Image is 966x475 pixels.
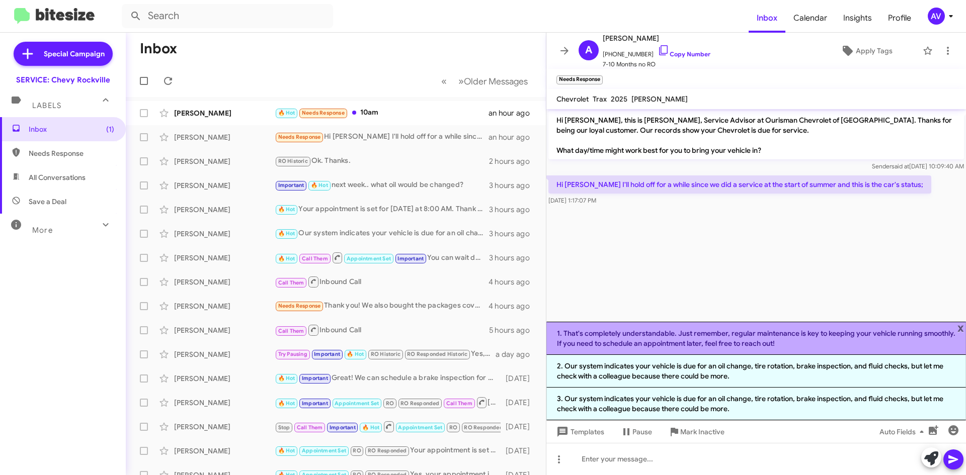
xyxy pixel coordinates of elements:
[835,4,880,33] a: Insights
[585,42,592,58] span: A
[278,230,295,237] span: 🔥 Hot
[749,4,785,33] a: Inbox
[631,94,688,104] span: [PERSON_NAME]
[928,8,945,25] div: AV
[371,351,400,357] span: RO Historic
[407,351,467,357] span: RO Responded Historic
[871,423,936,441] button: Auto Fields
[680,423,725,441] span: Mark Inactive
[347,351,364,357] span: 🔥 Hot
[275,324,489,336] div: Inbound Call
[489,325,538,335] div: 5 hours ago
[14,42,113,66] a: Special Campaign
[815,42,918,60] button: Apply Tags
[362,424,379,431] span: 🔥 Hot
[278,206,295,213] span: 🔥 Hot
[452,71,534,91] button: Next
[174,253,275,263] div: [PERSON_NAME]
[174,156,275,166] div: [PERSON_NAME]
[919,8,955,25] button: AV
[441,75,447,87] span: «
[603,32,710,44] span: [PERSON_NAME]
[278,110,295,116] span: 🔥 Hot
[368,447,407,454] span: RO Responded
[556,75,603,84] small: Needs Response
[489,301,538,311] div: 4 hours ago
[174,301,275,311] div: [PERSON_NAME]
[501,422,538,432] div: [DATE]
[44,49,105,59] span: Special Campaign
[489,205,538,215] div: 3 hours ago
[278,424,290,431] span: Stop
[174,349,275,359] div: [PERSON_NAME]
[174,446,275,456] div: [PERSON_NAME]
[174,108,275,118] div: [PERSON_NAME]
[548,111,964,159] p: Hi [PERSON_NAME], this is [PERSON_NAME], Service Advisor at Ourisman Chevrolet of [GEOGRAPHIC_DAT...
[275,275,489,288] div: Inbound Call
[275,372,501,384] div: Great! We can schedule a brake inspection for you. What day/time would you like to come in?
[278,400,295,407] span: 🔥 Hot
[546,322,966,355] li: 1. That's completely understandable. Just remember, regular maintenance is key to keeping your ve...
[29,172,86,182] span: All Conversations
[501,373,538,384] div: [DATE]
[880,4,919,33] span: Profile
[400,400,439,407] span: RO Responded
[611,94,627,104] span: 2025
[489,108,538,118] div: an hour ago
[275,396,501,409] div: [PERSON_NAME] I cancel from online . Thank u for u help .
[275,179,489,191] div: next week.. what oil would be changed?
[603,44,710,59] span: [PHONE_NUMBER]
[297,424,323,431] span: Call Them
[548,197,596,204] span: [DATE] 1:17:07 PM
[140,41,177,57] h1: Inbox
[489,156,538,166] div: 2 hours ago
[29,124,114,134] span: Inbox
[501,398,538,408] div: [DATE]
[32,101,61,110] span: Labels
[489,180,538,191] div: 3 hours ago
[546,423,612,441] button: Templates
[174,325,275,335] div: [PERSON_NAME]
[275,204,489,215] div: Your appointment is set for [DATE] at 8:00 AM. Thank you, and we look forward to seeing you!
[335,400,379,407] span: Appointment Set
[275,107,489,119] div: 10am
[612,423,660,441] button: Pause
[446,400,472,407] span: Call Them
[548,175,931,194] p: Hi [PERSON_NAME] I'll hold off for a while since we did a service at the start of summer and this...
[353,447,361,454] span: RO
[278,158,308,164] span: RO Historic
[302,110,345,116] span: Needs Response
[957,322,964,334] span: x
[302,255,328,262] span: Call Them
[398,424,442,431] span: Appointment Set
[16,75,110,85] div: SERVICE: Chevy Rockville
[554,423,604,441] span: Templates
[278,182,304,188] span: Important
[386,400,394,407] span: RO
[603,59,710,69] span: 7-10 Months no RO
[174,277,275,287] div: [PERSON_NAME]
[435,71,453,91] button: Previous
[174,398,275,408] div: [PERSON_NAME]
[275,300,489,312] div: Thank you! We also bought the packages covering the exterior etc. There are some dings that need ...
[302,400,328,407] span: Important
[489,277,538,287] div: 4 hours ago
[302,447,346,454] span: Appointment Set
[464,424,503,431] span: RO Responded
[501,446,538,456] div: [DATE]
[106,124,114,134] span: (1)
[275,348,496,360] div: Yes, we do have availability on [DATE]. What time would work best for you?
[302,375,328,382] span: Important
[856,42,893,60] span: Apply Tags
[278,303,321,309] span: Needs Response
[29,197,66,207] span: Save a Deal
[872,162,964,170] span: Sender [DATE] 10:09:40 AM
[278,134,321,140] span: Needs Response
[314,351,340,357] span: Important
[278,279,304,286] span: Call Them
[546,388,966,420] li: 3. Our system indicates your vehicle is due for an oil change, tire rotation, brake inspection, a...
[275,131,489,143] div: Hi [PERSON_NAME] I'll hold off for a while since we did a service at the start of summer and this...
[29,148,114,158] span: Needs Response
